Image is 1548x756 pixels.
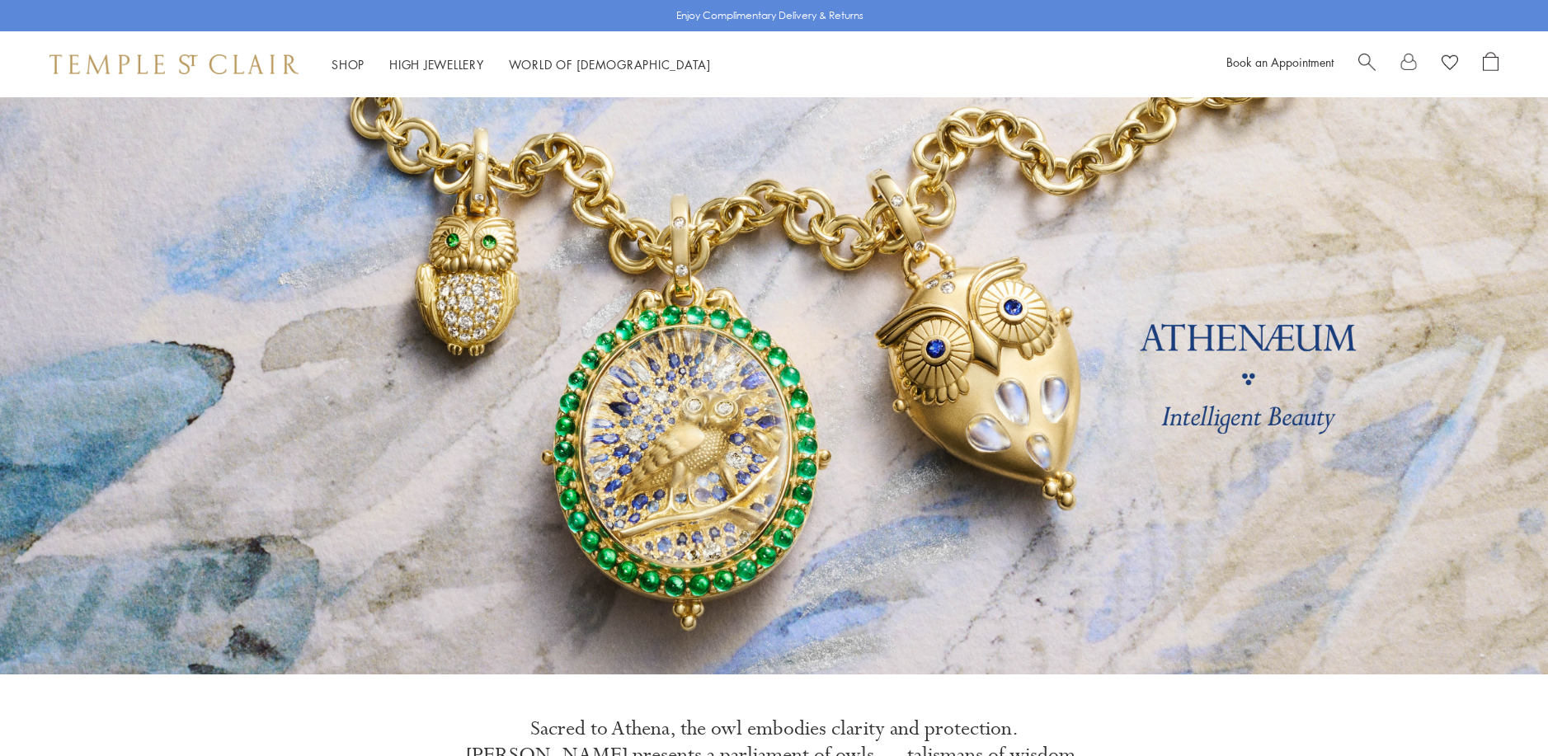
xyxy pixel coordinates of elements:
[332,56,365,73] a: ShopShop
[49,54,299,74] img: Temple St. Clair
[1483,52,1499,77] a: Open Shopping Bag
[332,54,711,75] nav: Main navigation
[1442,52,1458,77] a: View Wishlist
[676,7,863,24] p: Enjoy Complimentary Delivery & Returns
[1226,54,1334,70] a: Book an Appointment
[509,56,711,73] a: World of [DEMOGRAPHIC_DATA]World of [DEMOGRAPHIC_DATA]
[1358,52,1376,77] a: Search
[389,56,484,73] a: High JewelleryHigh Jewellery
[1466,679,1532,740] iframe: Gorgias live chat messenger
